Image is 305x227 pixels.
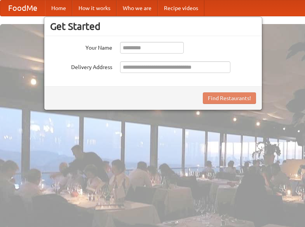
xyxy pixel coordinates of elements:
[203,92,256,104] button: Find Restaurants!
[0,0,45,16] a: FoodMe
[50,61,112,71] label: Delivery Address
[50,42,112,52] label: Your Name
[72,0,117,16] a: How it works
[50,21,256,32] h3: Get Started
[117,0,158,16] a: Who we are
[158,0,204,16] a: Recipe videos
[45,0,72,16] a: Home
